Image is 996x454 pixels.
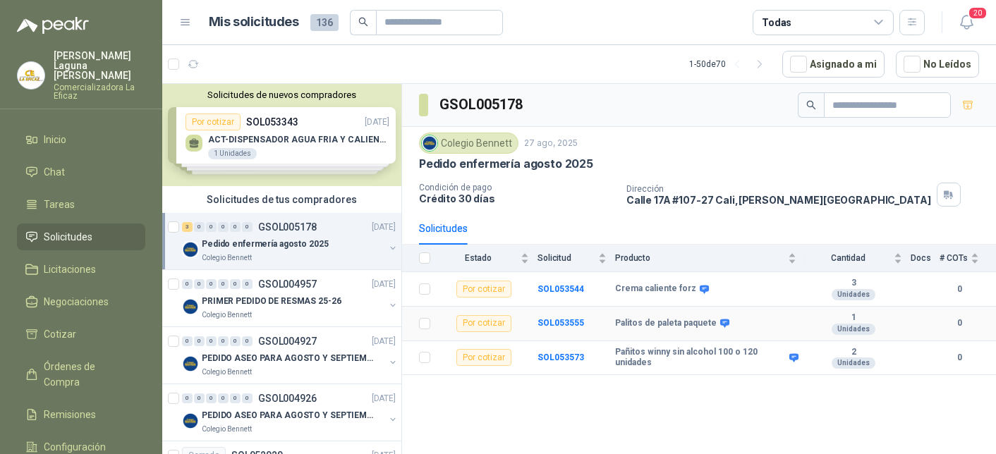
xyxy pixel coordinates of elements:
[439,94,525,116] h3: GSOL005178
[206,222,217,232] div: 0
[805,278,902,289] b: 3
[54,51,145,80] p: [PERSON_NAME] Laguna [PERSON_NAME]
[456,349,511,366] div: Por cotizar
[182,390,399,435] a: 0 0 0 0 0 0 GSOL004926[DATE] Company LogoPEDIDO ASEO PARA AGOSTO Y SEPTIEMBREColegio Bennett
[524,137,578,150] p: 27 ago, 2025
[230,336,241,346] div: 0
[615,347,786,369] b: Pañitos winny sin alcohol 100 o 120 unidades
[832,289,875,300] div: Unidades
[372,335,396,348] p: [DATE]
[202,252,252,264] p: Colegio Bennett
[17,223,145,250] a: Solicitudes
[419,221,468,236] div: Solicitudes
[615,245,805,272] th: Producto
[762,15,791,30] div: Todas
[182,333,399,378] a: 0 0 0 0 0 0 GSOL004927[DATE] Company LogoPEDIDO ASEO PARA AGOSTO Y SEPTIEMBRE 2Colegio Bennett
[168,90,396,100] button: Solicitudes de nuevos compradores
[372,221,396,234] p: [DATE]
[18,62,44,89] img: Company Logo
[194,336,205,346] div: 0
[44,294,109,309] span: Negociaciones
[782,51,885,78] button: Asignado a mi
[44,407,96,422] span: Remisiones
[310,14,339,31] span: 136
[230,393,241,403] div: 0
[194,393,205,403] div: 0
[456,315,511,332] div: Por cotizar
[206,279,217,289] div: 0
[230,279,241,289] div: 0
[832,357,875,369] div: Unidades
[242,222,253,232] div: 0
[182,222,193,232] div: 3
[182,393,193,403] div: 0
[805,312,902,324] b: 1
[202,238,329,251] p: Pedido enfermería agosto 2025
[805,245,911,272] th: Cantidad
[419,192,615,204] p: Crédito 30 días
[206,393,217,403] div: 0
[954,10,979,35] button: 20
[968,6,988,20] span: 20
[940,317,979,330] b: 0
[17,401,145,428] a: Remisiones
[218,393,229,403] div: 0
[940,283,979,296] b: 0
[182,412,199,429] img: Company Logo
[44,359,132,390] span: Órdenes de Compra
[17,17,89,34] img: Logo peakr
[419,183,615,192] p: Condición de pago
[242,279,253,289] div: 0
[218,222,229,232] div: 0
[832,324,875,335] div: Unidades
[230,222,241,232] div: 0
[538,245,615,272] th: Solicitud
[17,353,145,395] a: Órdenes de Compra
[806,100,816,110] span: search
[419,133,518,154] div: Colegio Bennett
[17,256,145,283] a: Licitaciones
[182,219,399,264] a: 3 0 0 0 0 0 GSOL005178[DATE] Company LogoPedido enfermería agosto 2025Colegio Bennett
[194,222,205,232] div: 0
[44,132,66,147] span: Inicio
[538,318,584,328] a: SOL053555
[182,279,193,289] div: 0
[940,245,996,272] th: # COTs
[439,253,518,263] span: Estado
[258,222,317,232] p: GSOL005178
[615,283,696,295] b: Crema caliente forz
[162,84,401,186] div: Solicitudes de nuevos compradoresPor cotizarSOL053343[DATE] ACT-DISPENSADOR AGUA FRIA Y CALIENTE1...
[202,295,341,308] p: PRIMER PEDIDO DE RESMAS 25-26
[439,245,538,272] th: Estado
[538,352,584,362] a: SOL053573
[44,197,75,212] span: Tareas
[911,245,940,272] th: Docs
[258,279,317,289] p: GSOL004957
[202,409,377,422] p: PEDIDO ASEO PARA AGOSTO Y SEPTIEMBRE
[182,336,193,346] div: 0
[206,336,217,346] div: 0
[17,288,145,315] a: Negociaciones
[358,17,368,27] span: search
[194,279,205,289] div: 0
[182,298,199,315] img: Company Logo
[626,194,931,206] p: Calle 17A #107-27 Cali , [PERSON_NAME][GEOGRAPHIC_DATA]
[218,336,229,346] div: 0
[940,253,968,263] span: # COTs
[242,393,253,403] div: 0
[538,253,595,263] span: Solicitud
[209,12,299,32] h1: Mis solicitudes
[44,262,96,277] span: Licitaciones
[218,279,229,289] div: 0
[202,424,252,435] p: Colegio Bennett
[182,276,399,321] a: 0 0 0 0 0 0 GSOL004957[DATE] Company LogoPRIMER PEDIDO DE RESMAS 25-26Colegio Bennett
[202,367,252,378] p: Colegio Bennett
[202,309,252,321] p: Colegio Bennett
[538,284,584,294] a: SOL053544
[805,253,891,263] span: Cantidad
[258,336,317,346] p: GSOL004927
[17,191,145,218] a: Tareas
[44,229,92,245] span: Solicitudes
